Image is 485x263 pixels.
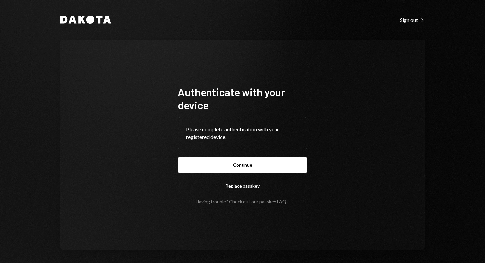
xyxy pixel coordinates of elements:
button: Continue [178,157,307,173]
a: Sign out [400,16,425,23]
div: Sign out [400,17,425,23]
div: Having trouble? Check out our . [196,199,290,204]
a: passkey FAQs [259,199,289,205]
div: Please complete authentication with your registered device. [186,125,299,141]
button: Replace passkey [178,178,307,193]
h1: Authenticate with your device [178,85,307,112]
